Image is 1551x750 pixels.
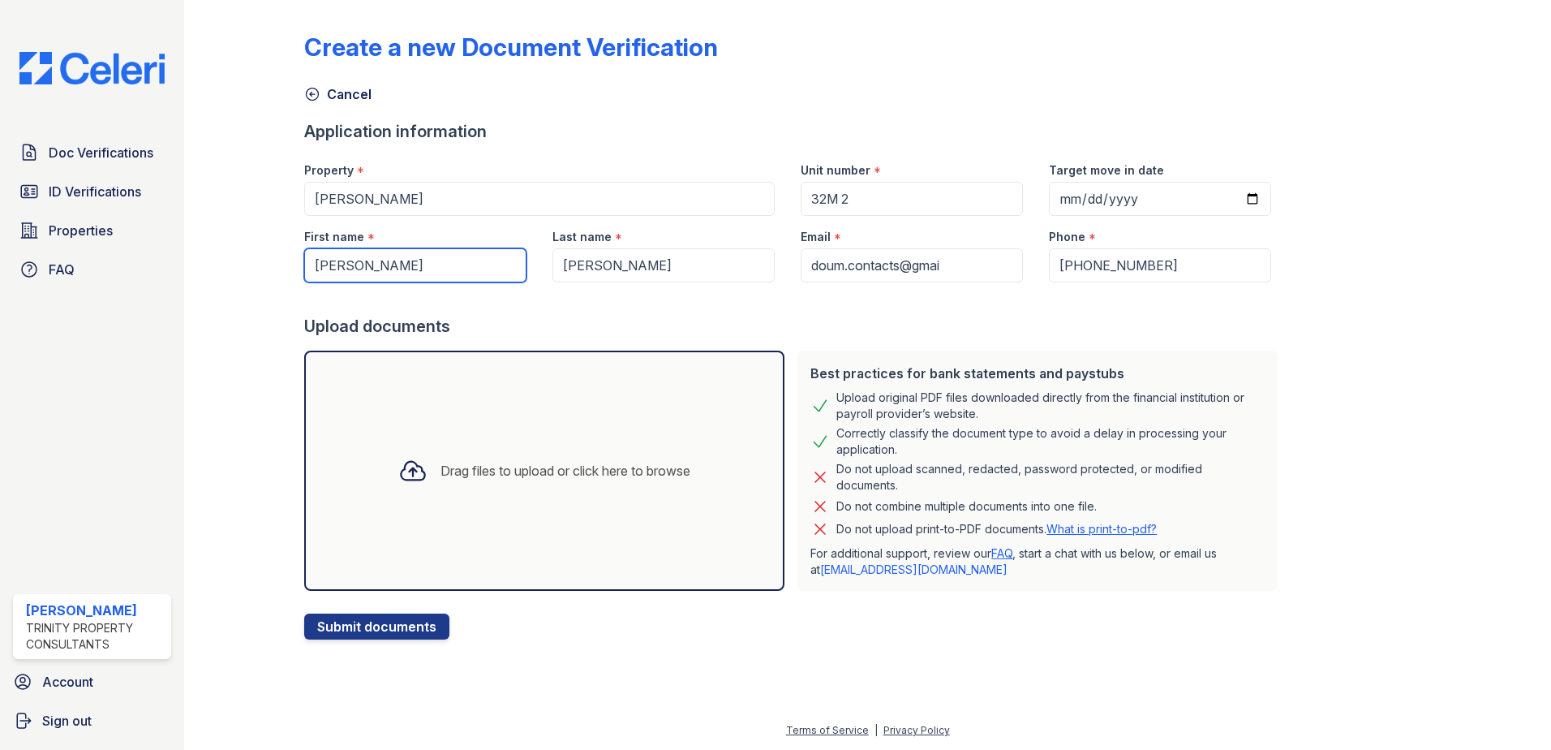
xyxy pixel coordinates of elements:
a: Doc Verifications [13,136,171,169]
a: FAQ [13,253,171,286]
a: [EMAIL_ADDRESS][DOMAIN_NAME] [820,562,1008,576]
span: Properties [49,221,113,240]
div: Upload original PDF files downloaded directly from the financial institution or payroll provider’... [836,390,1265,422]
div: Upload documents [304,315,1284,338]
button: Submit documents [304,614,449,640]
a: Properties [13,214,171,247]
label: Property [304,162,354,179]
a: FAQ [991,546,1012,560]
a: What is print-to-pdf? [1046,522,1157,536]
span: ID Verifications [49,182,141,201]
div: Trinity Property Consultants [26,620,165,653]
p: For additional support, review our , start a chat with us below, or email us at [810,545,1265,578]
label: Phone [1049,229,1085,245]
div: Best practices for bank statements and paystubs [810,364,1265,383]
p: Do not upload print-to-PDF documents. [836,521,1157,537]
div: Application information [304,120,1284,143]
a: Cancel [304,84,372,104]
div: [PERSON_NAME] [26,601,165,620]
a: Terms of Service [786,724,869,736]
div: Do not combine multiple documents into one file. [836,497,1097,516]
div: Create a new Document Verification [304,32,718,62]
div: | [874,724,878,736]
span: Sign out [42,711,92,731]
img: CE_Logo_Blue-a8612792a0a2168367f1c8372b55b34899dd931a85d93a1a3d3e32e68fde9ad4.png [6,52,178,84]
span: FAQ [49,260,75,279]
a: Privacy Policy [883,724,950,736]
label: Target move in date [1049,162,1164,179]
div: Correctly classify the document type to avoid a delay in processing your application. [836,425,1265,458]
a: Account [6,666,178,698]
span: Account [42,672,93,692]
label: Unit number [801,162,870,179]
label: Last name [552,229,612,245]
label: Email [801,229,831,245]
div: Drag files to upload or click here to browse [440,461,690,481]
span: Doc Verifications [49,143,153,162]
a: ID Verifications [13,175,171,208]
div: Do not upload scanned, redacted, password protected, or modified documents. [836,461,1265,494]
a: Sign out [6,705,178,737]
label: First name [304,229,364,245]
